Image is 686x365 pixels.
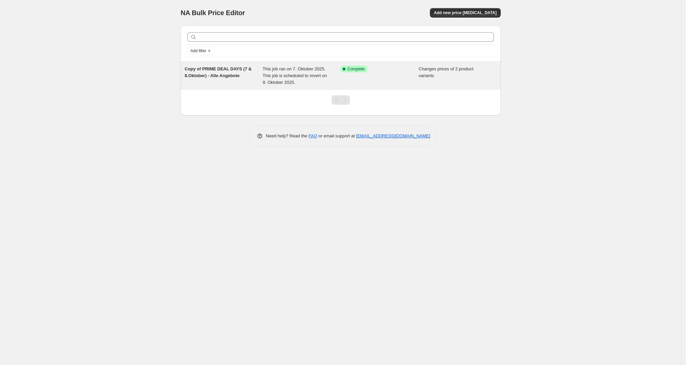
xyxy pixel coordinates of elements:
[356,133,430,138] a: [EMAIL_ADDRESS][DOMAIN_NAME]
[190,48,206,54] span: Add filter
[434,10,497,15] span: Add new price [MEDICAL_DATA]
[332,95,350,105] nav: Pagination
[181,9,245,16] span: NA Bulk Price Editor
[430,8,501,18] button: Add new price [MEDICAL_DATA]
[347,66,365,72] span: Complete
[263,66,327,85] span: This job ran on 7. Oktober 2025. This job is scheduled to revert on 9. Oktober 2025.
[419,66,474,78] span: Changes prices of 2 product variants
[317,133,356,138] span: or email support at
[187,47,214,55] button: Add filter
[266,133,309,138] span: Need help? Read the
[309,133,317,138] a: FAQ
[185,66,252,78] span: Copy of PRIME DEAL DAYS (7 & 8.Oktober) - Alle Angebote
